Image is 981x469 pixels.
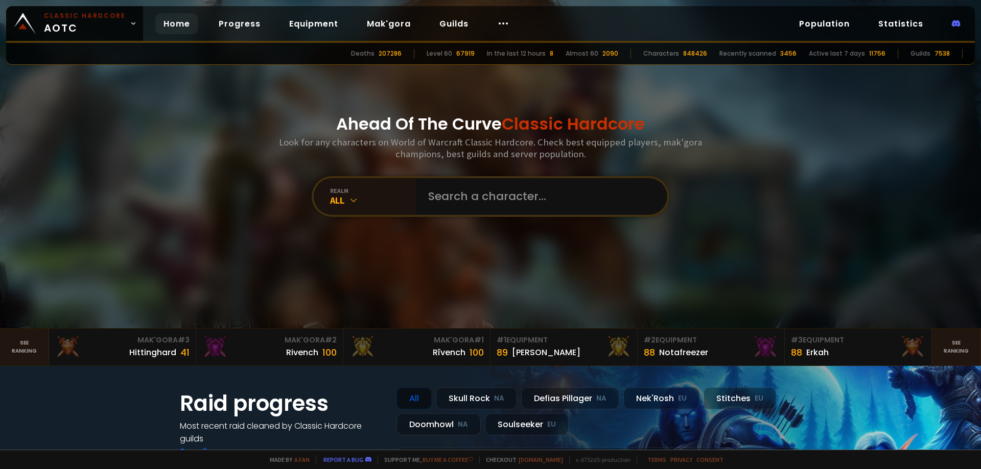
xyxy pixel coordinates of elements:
[264,456,310,463] span: Made by
[423,456,473,463] a: Buy me a coffee
[647,456,666,463] a: Terms
[780,49,797,58] div: 3456
[659,346,708,359] div: Notafreezer
[791,345,802,359] div: 88
[638,329,785,365] a: #2Equipment88Notafreezer
[566,49,598,58] div: Almost 60
[322,345,337,359] div: 100
[512,346,580,359] div: [PERSON_NAME]
[396,387,432,409] div: All
[180,419,384,445] h4: Most recent raid cleaned by Classic Hardcore guilds
[436,387,517,409] div: Skull Rock
[422,178,655,215] input: Search a character...
[286,346,318,359] div: Rivench
[696,456,723,463] a: Consent
[791,335,925,345] div: Equipment
[491,329,638,365] a: #1Equipment89[PERSON_NAME]
[129,346,176,359] div: Hittinghard
[325,335,337,345] span: # 2
[470,345,484,359] div: 100
[294,456,310,463] a: a fan
[910,49,930,58] div: Guilds
[155,13,198,34] a: Home
[670,456,692,463] a: Privacy
[809,49,865,58] div: Active last 7 days
[596,393,606,404] small: NA
[330,187,416,194] div: realm
[678,393,687,404] small: EU
[180,387,384,419] h1: Raid progress
[427,49,452,58] div: Level 60
[683,49,707,58] div: 848426
[704,387,776,409] div: Stitches
[211,13,269,34] a: Progress
[474,335,484,345] span: # 1
[755,393,763,404] small: EU
[644,335,778,345] div: Equipment
[644,345,655,359] div: 88
[806,346,829,359] div: Erkah
[379,49,402,58] div: 207286
[487,49,546,58] div: In the last 12 hours
[644,335,656,345] span: # 2
[6,6,143,41] a: Classic HardcoreAOTC
[49,329,196,365] a: Mak'Gora#3Hittinghard41
[349,335,484,345] div: Mak'Gora
[479,456,563,463] span: Checkout
[643,49,679,58] div: Characters
[323,456,363,463] a: Report a bug
[547,419,556,430] small: EU
[791,13,858,34] a: Population
[932,329,981,365] a: Seeranking
[870,13,931,34] a: Statistics
[719,49,776,58] div: Recently scanned
[433,346,465,359] div: Rîvench
[359,13,419,34] a: Mak'gora
[569,456,630,463] span: v. d752d5 - production
[281,13,346,34] a: Equipment
[791,335,803,345] span: # 3
[485,413,569,435] div: Soulseeker
[336,112,645,136] h1: Ahead Of The Curve
[456,49,475,58] div: 67919
[178,335,190,345] span: # 3
[378,456,473,463] span: Support me,
[869,49,885,58] div: 11756
[202,335,337,345] div: Mak'Gora
[44,11,126,36] span: AOTC
[519,456,563,463] a: [DOMAIN_NAME]
[785,329,932,365] a: #3Equipment88Erkah
[275,136,706,160] h3: Look for any characters on World of Warcraft Classic Hardcore. Check best equipped players, mak'g...
[55,335,190,345] div: Mak'Gora
[550,49,553,58] div: 8
[330,194,416,206] div: All
[351,49,375,58] div: Deaths
[497,335,631,345] div: Equipment
[44,11,126,20] small: Classic Hardcore
[602,49,618,58] div: 2090
[180,345,190,359] div: 41
[623,387,699,409] div: Nek'Rosh
[343,329,491,365] a: Mak'Gora#1Rîvench100
[396,413,481,435] div: Doomhowl
[180,446,246,457] a: See all progress
[458,419,468,430] small: NA
[494,393,504,404] small: NA
[431,13,477,34] a: Guilds
[521,387,619,409] div: Defias Pillager
[497,345,508,359] div: 89
[497,335,506,345] span: # 1
[196,329,343,365] a: Mak'Gora#2Rivench100
[502,112,645,135] span: Classic Hardcore
[935,49,950,58] div: 7538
